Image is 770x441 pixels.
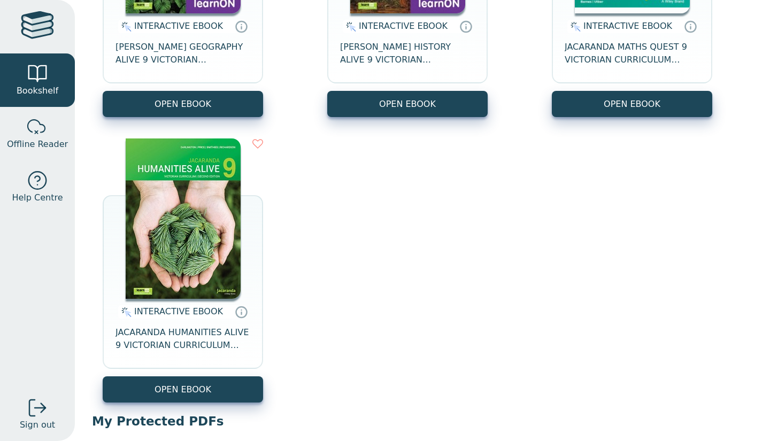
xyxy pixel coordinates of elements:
[115,326,250,352] span: JACARANDA HUMANITIES ALIVE 9 VICTORIAN CURRICULUM LEARNON EBOOK 2E
[567,20,581,33] img: interactive.svg
[235,20,248,33] a: Interactive eBooks are accessed online via the publisher’s portal. They contain interactive resou...
[115,41,250,66] span: [PERSON_NAME] GEOGRAPHY ALIVE 9 VICTORIAN CURRICULUM LEARNON EBOOK 2E
[134,21,223,31] span: INTERACTIVE EBOOK
[583,21,672,31] span: INTERACTIVE EBOOK
[565,41,699,66] span: JACARANDA MATHS QUEST 9 VICTORIAN CURRICULUM LEARNON EBOOK 3E
[20,419,55,431] span: Sign out
[12,191,63,204] span: Help Centre
[359,21,448,31] span: INTERACTIVE EBOOK
[103,376,263,403] button: OPEN EBOOK
[343,20,356,33] img: interactive.svg
[327,91,488,117] button: OPEN EBOOK
[118,20,132,33] img: interactive.svg
[552,91,712,117] button: OPEN EBOOK
[340,41,475,66] span: [PERSON_NAME] HISTORY ALIVE 9 VICTORIAN CURRICULUM LEARNON EBOOK 2E
[118,306,132,319] img: interactive.svg
[7,138,68,151] span: Offline Reader
[17,84,58,97] span: Bookshelf
[103,91,263,117] button: OPEN EBOOK
[92,413,753,429] p: My Protected PDFs
[134,306,223,316] span: INTERACTIVE EBOOK
[235,305,248,318] a: Interactive eBooks are accessed online via the publisher’s portal. They contain interactive resou...
[684,20,697,33] a: Interactive eBooks are accessed online via the publisher’s portal. They contain interactive resou...
[126,138,241,299] img: 077f7911-7c91-e911-a97e-0272d098c78b.jpg
[459,20,472,33] a: Interactive eBooks are accessed online via the publisher’s portal. They contain interactive resou...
